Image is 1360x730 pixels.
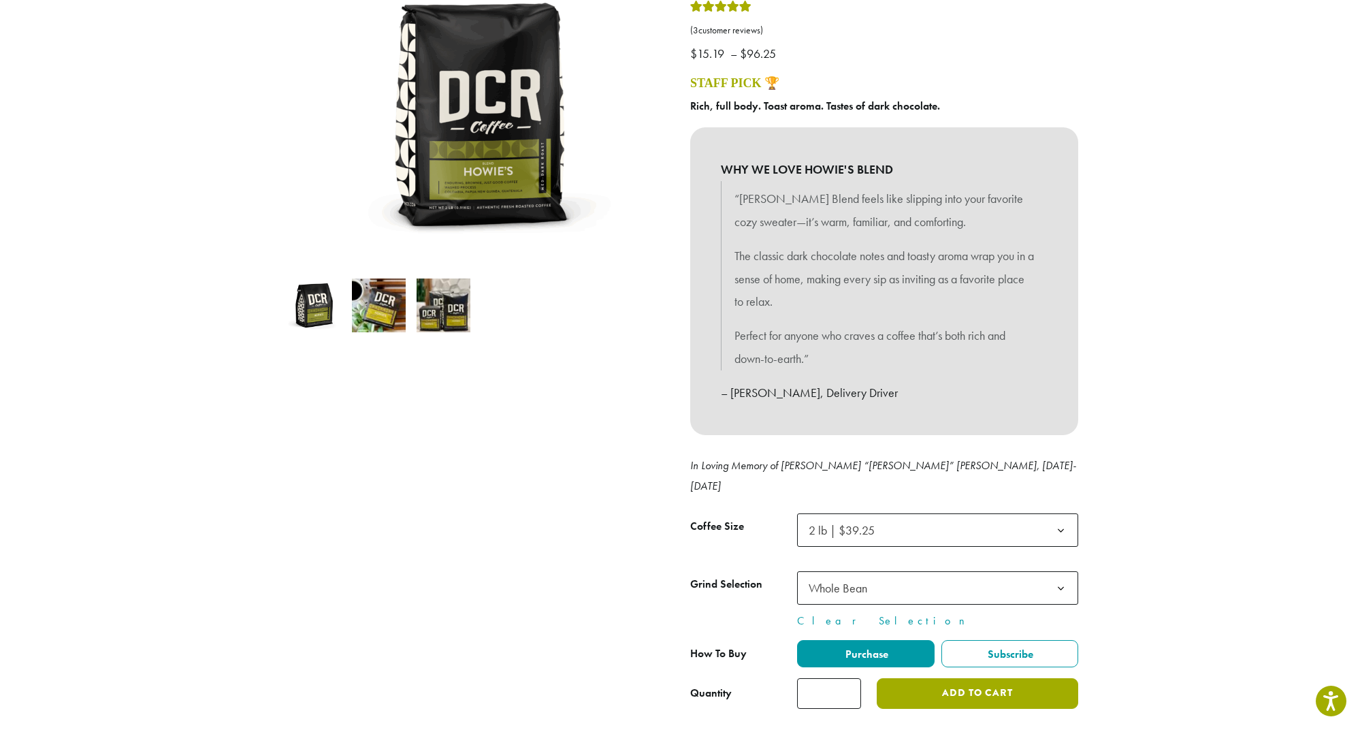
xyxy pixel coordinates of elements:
[721,158,1048,181] b: WHY WE LOVE HOWIE'S BLEND
[809,522,875,538] span: 2 lb | $39.25
[690,99,940,113] b: Rich, full body. Toast aroma. Tastes of dark chocolate.
[690,46,697,61] span: $
[690,24,1078,37] a: (3customer reviews)
[287,279,341,332] img: Howie's Blend
[690,685,732,701] div: Quantity
[740,46,747,61] span: $
[690,458,1076,493] em: In Loving Memory of [PERSON_NAME] “[PERSON_NAME]” [PERSON_NAME], [DATE]-[DATE]
[734,244,1034,313] p: The classic dark chocolate notes and toasty aroma wrap you in a sense of home, making every sip a...
[690,646,747,661] span: How To Buy
[797,678,861,709] input: Product quantity
[690,76,779,90] a: STAFF PICK 🏆
[986,647,1033,661] span: Subscribe
[690,517,797,537] label: Coffee Size
[797,571,1078,605] span: Whole Bean
[740,46,779,61] bdi: 96.25
[843,647,888,661] span: Purchase
[734,187,1034,234] p: “[PERSON_NAME] Blend feels like slipping into your favorite cozy sweater—it’s warm, familiar, and...
[721,381,1048,404] p: – [PERSON_NAME], Delivery Driver
[690,575,797,594] label: Grind Selection
[797,513,1078,547] span: 2 lb | $39.25
[877,678,1078,709] button: Add to cart
[734,324,1034,370] p: Perfect for anyone who craves a coffee that’s both rich and down-to-earth.”
[803,575,881,601] span: Whole Bean
[797,613,1078,629] a: Clear Selection
[417,279,470,332] img: Howie's Blend - Image 3
[803,517,888,543] span: 2 lb | $39.25
[693,25,698,36] span: 3
[352,279,406,332] img: Howie's Blend - Image 2
[690,46,728,61] bdi: 15.19
[809,580,867,596] span: Whole Bean
[730,46,737,61] span: –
